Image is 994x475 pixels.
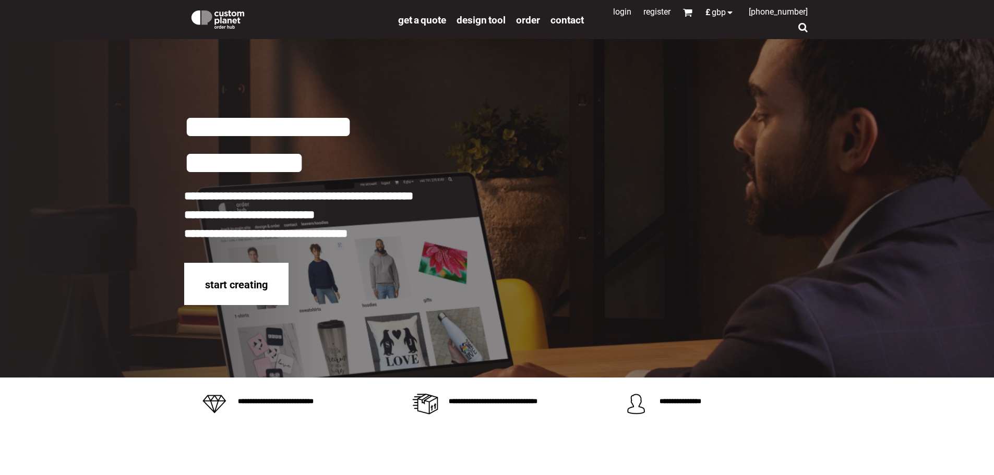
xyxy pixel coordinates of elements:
a: Login [613,7,631,17]
span: [PHONE_NUMBER] [749,7,808,17]
img: Custom Planet [189,8,246,29]
span: GBP [712,8,726,17]
span: £ [705,8,712,17]
a: Contact [550,14,584,26]
a: Register [643,7,670,17]
a: get a quote [398,14,446,26]
a: Custom Planet [184,3,393,34]
a: design tool [457,14,506,26]
a: order [516,14,540,26]
span: start creating [205,278,268,291]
